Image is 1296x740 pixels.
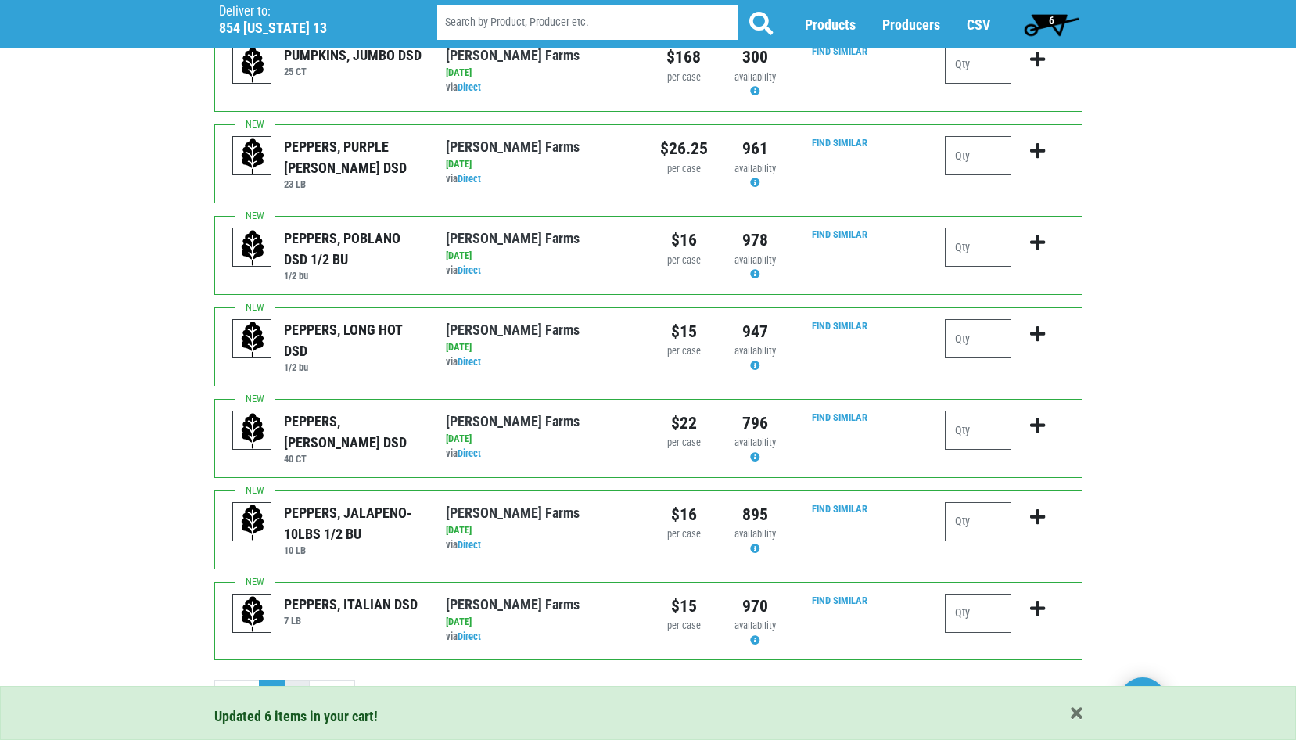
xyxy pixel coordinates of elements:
[446,505,580,521] a: [PERSON_NAME] Farms
[882,16,940,33] a: Producers
[458,264,481,276] a: Direct
[309,680,355,708] a: next
[284,680,310,708] a: 2
[446,447,636,462] div: via
[214,706,1082,727] div: Updated 6 items in your cart!
[458,173,481,185] a: Direct
[446,138,580,155] a: [PERSON_NAME] Farms
[734,254,776,266] span: availability
[458,356,481,368] a: Direct
[446,81,636,95] div: via
[233,411,272,451] img: placeholder-variety-43d6402dacf2d531de610a020419775a.svg
[945,319,1011,358] input: Qty
[446,523,636,538] div: [DATE]
[233,137,272,176] img: placeholder-variety-43d6402dacf2d531de610a020419775a.svg
[446,615,636,630] div: [DATE]
[233,228,272,268] img: placeholder-variety-43d6402dacf2d531de610a020419775a.svg
[660,253,708,268] div: per case
[458,539,481,551] a: Direct
[731,319,779,344] div: 947
[446,596,580,612] a: [PERSON_NAME] Farms
[731,45,779,70] div: 300
[458,81,481,93] a: Direct
[812,503,867,515] a: Find Similar
[731,136,779,161] div: 961
[660,502,708,527] div: $16
[446,630,636,645] div: via
[812,595,867,606] a: Find Similar
[734,71,776,83] span: availability
[945,45,1011,84] input: Qty
[284,178,422,190] h6: 23 LB
[284,615,418,627] h6: 7 LB
[458,630,481,642] a: Direct
[945,411,1011,450] input: Qty
[660,619,708,634] div: per case
[284,270,422,282] h6: 1/2 bu
[660,70,708,85] div: per case
[284,544,422,556] h6: 10 LB
[233,45,272,84] img: placeholder-variety-43d6402dacf2d531de610a020419775a.svg
[660,319,708,344] div: $15
[446,432,636,447] div: [DATE]
[812,320,867,332] a: Find Similar
[284,228,422,270] div: PEPPERS, POBLANO DSD 1/2 BU
[660,411,708,436] div: $22
[731,594,779,619] div: 970
[446,172,636,187] div: via
[437,5,738,40] input: Search by Product, Producer etc.
[446,322,580,338] a: [PERSON_NAME] Farms
[1017,9,1086,40] a: 6
[660,228,708,253] div: $16
[731,411,779,436] div: 796
[446,230,580,246] a: [PERSON_NAME] Farms
[233,320,272,359] img: placeholder-variety-43d6402dacf2d531de610a020419775a.svg
[731,228,779,253] div: 978
[219,4,397,20] p: Deliver to:
[734,345,776,357] span: availability
[812,228,867,240] a: Find Similar
[660,344,708,359] div: per case
[967,16,990,33] a: CSV
[284,594,418,615] div: PEPPERS, ITALIAN DSD
[731,502,779,527] div: 895
[284,502,422,544] div: PEPPERS, JALAPENO- 10LBS 1/2 BU
[660,436,708,451] div: per case
[945,136,1011,175] input: Qty
[446,264,636,278] div: via
[812,45,867,57] a: Find Similar
[284,136,422,178] div: PEPPERS, PURPLE [PERSON_NAME] DSD
[812,137,867,149] a: Find Similar
[805,16,856,33] span: Products
[446,538,636,553] div: via
[945,228,1011,267] input: Qty
[214,680,1082,708] nav: pager
[660,136,708,161] div: $26.25
[233,595,272,634] img: placeholder-variety-43d6402dacf2d531de610a020419775a.svg
[446,66,636,81] div: [DATE]
[446,47,580,63] a: [PERSON_NAME] Farms
[284,45,422,66] div: PUMPKINS, JUMBO DSD
[446,157,636,172] div: [DATE]
[734,620,776,631] span: availability
[446,413,580,429] a: [PERSON_NAME] Farms
[945,502,1011,541] input: Qty
[233,503,272,542] img: placeholder-variety-43d6402dacf2d531de610a020419775a.svg
[284,319,422,361] div: PEPPERS, LONG HOT DSD
[660,162,708,177] div: per case
[812,411,867,423] a: Find Similar
[734,528,776,540] span: availability
[734,436,776,448] span: availability
[945,594,1011,633] input: Qty
[660,45,708,70] div: $168
[1049,14,1054,27] span: 6
[259,680,285,708] a: 1
[284,453,422,465] h6: 40 CT
[219,20,397,37] h5: 854 [US_STATE] 13
[660,527,708,542] div: per case
[660,594,708,619] div: $15
[284,66,422,77] h6: 25 CT
[446,249,636,264] div: [DATE]
[284,411,422,453] div: PEPPERS, [PERSON_NAME] DSD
